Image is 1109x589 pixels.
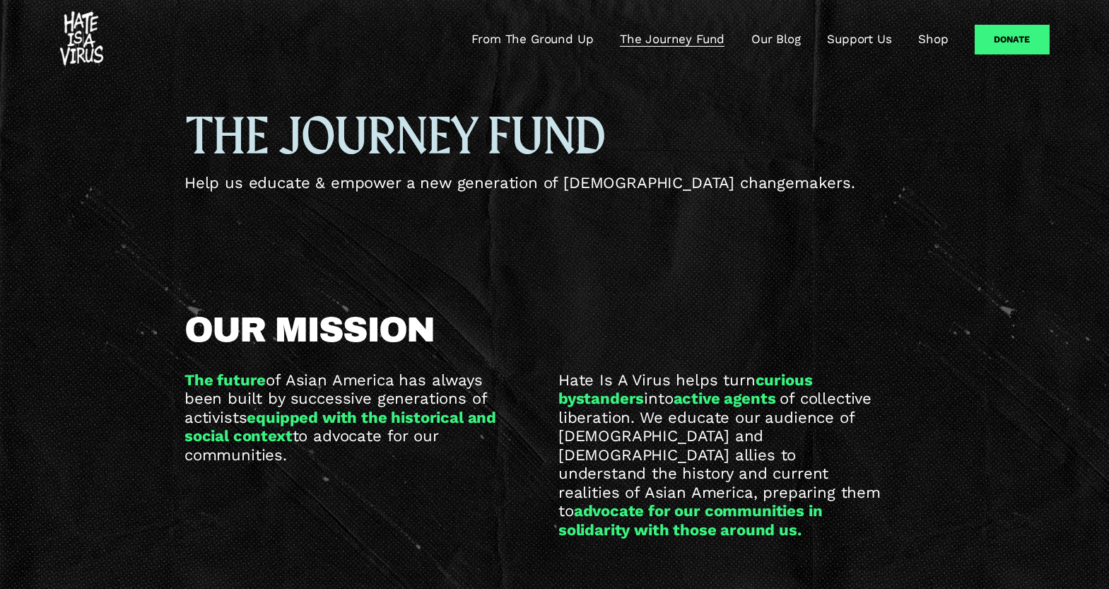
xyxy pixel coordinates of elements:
span: Hate Is A Virus helps turn [558,371,756,389]
span: OUR MISSION [184,311,434,349]
span: THE JOURNEY FUND [184,105,605,170]
img: #HATEISAVIRUS [60,11,103,68]
span: into [644,389,673,407]
a: Our Blog [751,31,801,48]
strong: active agents [674,389,776,407]
strong: advocate for our communities in solidarity with those around us. [558,501,826,539]
a: From The Ground Up [471,31,593,48]
span: of Asian America has always been built by successive generations of activists [184,371,492,426]
span: to advocate for our communities. [184,426,443,464]
a: Support Us [827,31,891,48]
strong: curious bystanders [558,371,816,408]
a: The Journey Fund [620,31,724,48]
span: of collective liberation. We educate our audience of [DEMOGRAPHIC_DATA] and [DEMOGRAPHIC_DATA] al... [558,389,886,520]
a: Donate [975,25,1049,54]
a: Shop [918,31,948,48]
strong: equipped with the historical and social context [184,408,500,445]
strong: The future [184,371,266,389]
span: Help us educate & empower a new generation of [DEMOGRAPHIC_DATA] changemakers. [184,173,855,192]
